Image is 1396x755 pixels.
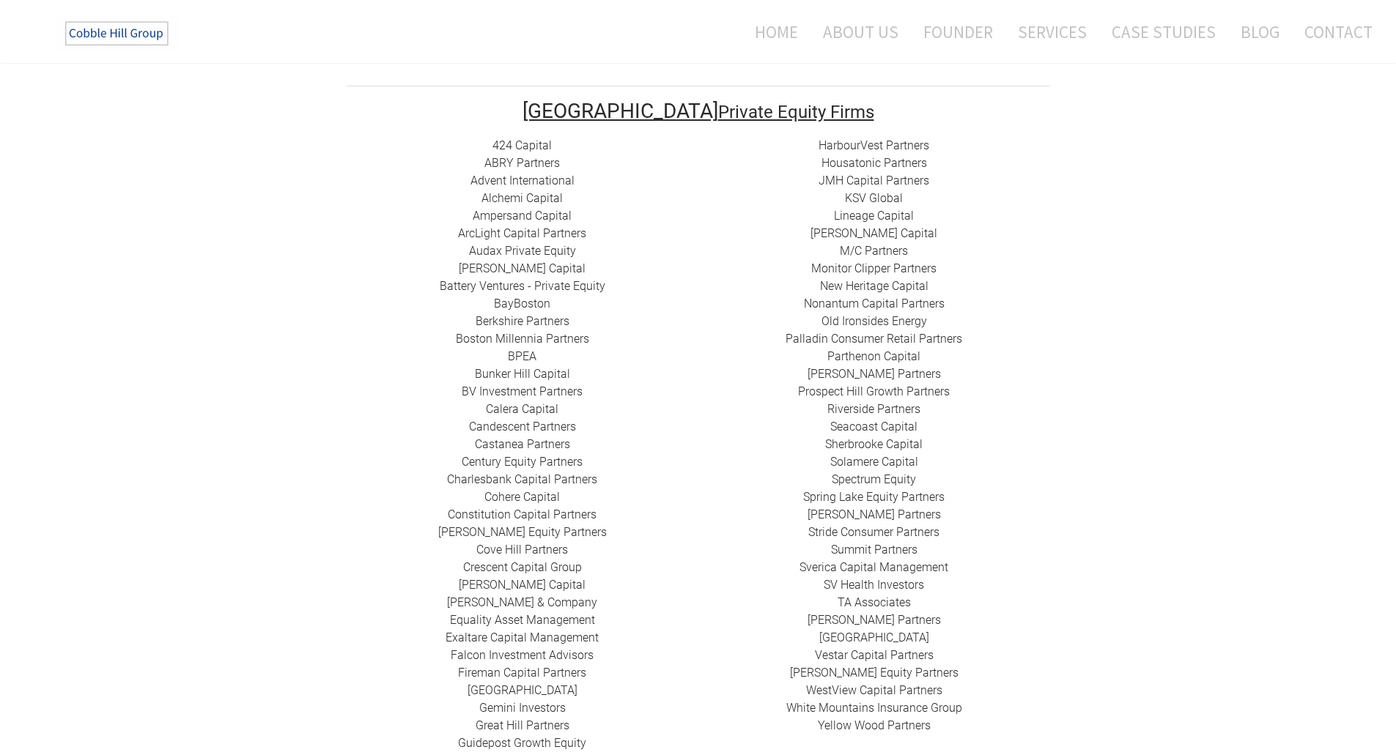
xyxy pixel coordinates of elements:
a: [PERSON_NAME] Partners [808,613,941,627]
img: The Cobble Hill Group LLC [56,15,180,52]
a: ​[GEOGRAPHIC_DATA] [819,631,929,644]
a: ​Equality Asset Management [450,613,595,627]
a: Spring Lake Equity Partners [803,490,945,504]
a: Case Studies [1101,12,1227,51]
a: ​Castanea Partners [475,437,570,451]
a: Charlesbank Capital Partners [447,472,597,486]
a: Contact [1293,12,1373,51]
a: ​JMH Capital Partners [819,174,929,187]
a: [PERSON_NAME] Capital [459,578,586,592]
a: Spectrum Equity [832,472,916,486]
a: ​Bunker Hill Capital [475,367,570,381]
a: [PERSON_NAME] Capital [810,226,937,240]
a: Home [733,12,809,51]
a: Sverica Capital Management [799,560,948,574]
a: Nonantum Capital Partners [804,297,945,310]
a: ​M/C Partners [840,244,908,258]
a: Founder [912,12,1004,51]
a: ​Century Equity Partners [462,455,583,469]
a: SV Health Investors [824,578,924,592]
a: Alchemi Capital [481,191,563,205]
a: Berkshire Partners [476,314,569,328]
a: Boston Millennia Partners [456,332,589,346]
a: Cohere Capital [484,490,560,504]
a: ​[PERSON_NAME] Equity Partners [438,525,607,539]
a: Services [1007,12,1098,51]
a: ​WestView Capital Partners [806,683,942,697]
a: Battery Ventures - Private Equity [440,279,605,293]
a: ​ArcLight Capital Partners [458,226,586,240]
a: ​KSV Global [845,191,903,205]
a: Blog [1230,12,1290,51]
a: Lineage Capital [834,209,914,223]
font: Private Equity Firms [718,102,874,122]
a: Candescent Partners [469,420,576,434]
a: Solamere Capital [830,455,918,469]
a: Palladin Consumer Retail Partners [786,332,962,346]
font: [GEOGRAPHIC_DATA] [522,99,718,123]
a: ​Crescent Capital Group [463,560,582,574]
a: Calera Capital [486,402,558,416]
a: Advent International [470,174,575,187]
a: ​Vestar Capital Partners [815,648,934,662]
a: Yellow Wood Partners [818,718,931,732]
a: Prospect Hill Growth Partners [798,384,950,398]
a: White Mountains Insurance Group [786,701,962,715]
a: ​Monitor Clipper Partners [811,261,937,275]
a: ​[GEOGRAPHIC_DATA] [468,683,577,697]
a: Summit Partners [831,543,917,557]
a: Audax Private Equity [469,244,576,258]
a: Fireman Capital Partners [458,666,586,680]
a: BV Investment Partners [462,384,583,398]
a: Cove Hill Partners [476,543,568,557]
a: ​Ampersand Capital [473,209,572,223]
a: [PERSON_NAME] Capital [459,261,586,275]
a: ​Falcon Investment Advisors [451,648,594,662]
a: Constitution Capital Partners [448,507,597,521]
a: BPEA [508,349,536,363]
div: ​ [698,137,1050,734]
a: Seacoast Capital [830,420,917,434]
a: 424 Capital [492,138,552,152]
a: Great Hill Partners​ [476,718,569,732]
a: ​Old Ironsides Energy [821,314,927,328]
a: Stride Consumer Partners [808,525,939,539]
a: About Us [812,12,909,51]
a: ​TA Associates [838,595,911,609]
a: [PERSON_NAME] & Company [447,595,597,609]
a: [PERSON_NAME] Equity Partners [790,666,959,680]
a: ​Exaltare Capital Management [446,631,599,644]
a: ​ABRY Partners [484,156,560,170]
a: Guidepost Growth Equity [458,736,586,750]
a: [PERSON_NAME] Partners [808,507,941,521]
a: Housatonic Partners [821,156,927,170]
a: New Heritage Capital [820,279,928,293]
div: ​ ​ ​ [347,137,698,752]
a: HarbourVest Partners [819,138,929,152]
a: ​Sherbrooke Capital​ [825,437,923,451]
a: ​[PERSON_NAME] Partners [808,367,941,381]
a: ​Parthenon Capital [827,349,920,363]
a: Gemini Investors [479,701,566,715]
a: BayBoston [494,297,550,310]
a: Riverside Partners [827,402,920,416]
